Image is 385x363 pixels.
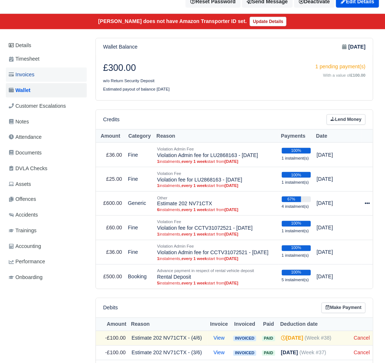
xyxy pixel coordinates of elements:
td: [DATE] [314,265,361,289]
small: 4 instalment(s) [282,205,309,209]
a: Make Payment [322,303,366,313]
th: Category [125,129,154,143]
th: Reason [154,129,279,143]
strong: 1 [157,257,159,261]
small: instalments, start from [157,281,276,286]
strong: every 1 week [182,208,207,212]
strong: 6 [157,208,159,212]
a: Cancel [354,335,370,341]
a: Accounting [6,240,87,254]
strong: every 1 week [182,257,207,261]
strong: [DATE] [281,350,298,356]
span: (Week #38) [305,335,331,341]
td: Estimate 202 NV71CTX [154,191,279,216]
span: Trainings [9,227,36,235]
span: DVLA Checks [9,164,47,173]
span: Customer Escalations [9,102,66,110]
div: 1 pending payment(s) [240,62,366,71]
strong: every 1 week [182,281,207,286]
strong: 5 [157,281,159,286]
small: 1 instalment(s) [282,156,309,160]
a: Trainings [6,224,87,238]
span: Assets [9,180,31,188]
span: Offences [9,195,36,204]
small: instalments, start from [157,207,276,213]
small: Other [157,196,167,200]
strong: [DATE] [225,208,238,212]
td: Fine [125,167,154,191]
h6: Wallet Balance [103,44,137,50]
h6: Debits [103,305,118,311]
span: Invoiced [233,351,256,356]
a: Offences [6,192,87,207]
small: Advance payment in respect of rental vehicle deposit [157,269,254,273]
h6: Credits [103,116,120,123]
a: View [214,350,225,356]
small: instalments, start from [157,183,276,188]
span: Performance [9,258,45,266]
strong: [DATE] [225,159,238,164]
strong: [DATE] [225,183,238,188]
span: Accidents [9,211,38,219]
a: Wallet [6,83,87,98]
small: instalments, start from [157,232,276,237]
a: Attendance [6,130,87,144]
td: £36.00 [96,143,125,167]
th: Reason [129,318,208,331]
strong: 1 [157,159,159,164]
td: Fine [125,240,154,265]
div: 100% [282,270,311,276]
span: -£100.00 [105,350,126,356]
small: With a value of [323,73,366,77]
th: Payments [279,129,314,143]
span: -£100.00 [105,335,126,341]
strong: 1 [157,183,159,188]
div: 100% [282,148,311,154]
th: Date [314,129,361,143]
small: Violation Admin Fee [157,244,194,249]
span: Timesheet [9,55,39,63]
td: Estimate 202 NV71CTX - (3/6) [129,345,208,360]
td: Violation fee for CCTV31072521 - [DATE] [154,216,279,240]
h3: £300.00 [103,62,229,73]
span: Documents [9,149,42,157]
a: Assets [6,177,87,191]
span: Invoices [9,70,34,79]
a: Documents [6,146,87,160]
a: View [214,335,225,341]
strong: every 1 week [182,159,207,164]
div: 100% [282,221,311,227]
td: Rental Deposit [154,265,279,289]
span: Onboarding [9,274,43,282]
td: Violation fee for LU2868163 - [DATE] [154,167,279,191]
strong: [DATE] [225,257,238,261]
small: 1 instalment(s) [282,180,309,184]
small: 1 instalment(s) [282,229,309,233]
a: Timesheet [6,52,87,66]
small: w/o Return Security Deposit [103,79,155,83]
a: Cancel [354,350,370,356]
a: Customer Escalations [6,99,87,113]
th: Invoiced [230,318,259,331]
td: £60.00 [96,216,125,240]
div: 100% [282,172,311,178]
strong: every 1 week [182,183,207,188]
span: Notes [9,118,29,126]
th: Paid [259,318,278,331]
td: [DATE] [314,143,361,167]
span: Paid [262,336,275,341]
span: Paid [262,351,275,356]
td: Violation Admin fee for LU2868163 - [DATE] [154,143,279,167]
td: [DATE] [314,191,361,216]
div: 67% [282,196,302,202]
td: Violation Admin fee for CCTV31072521 - [DATE] [154,240,279,265]
td: Estimate 202 NV71CTX - (4/6) [129,331,208,346]
a: Lend Money [327,114,366,125]
td: Fine [125,143,154,167]
small: instalments, start from [157,256,276,261]
span: Attendance [9,133,42,141]
small: 5 instalment(s) [282,278,309,282]
strong: every 1 week [182,232,207,237]
td: £36.00 [96,240,125,265]
span: Wallet [9,86,31,95]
